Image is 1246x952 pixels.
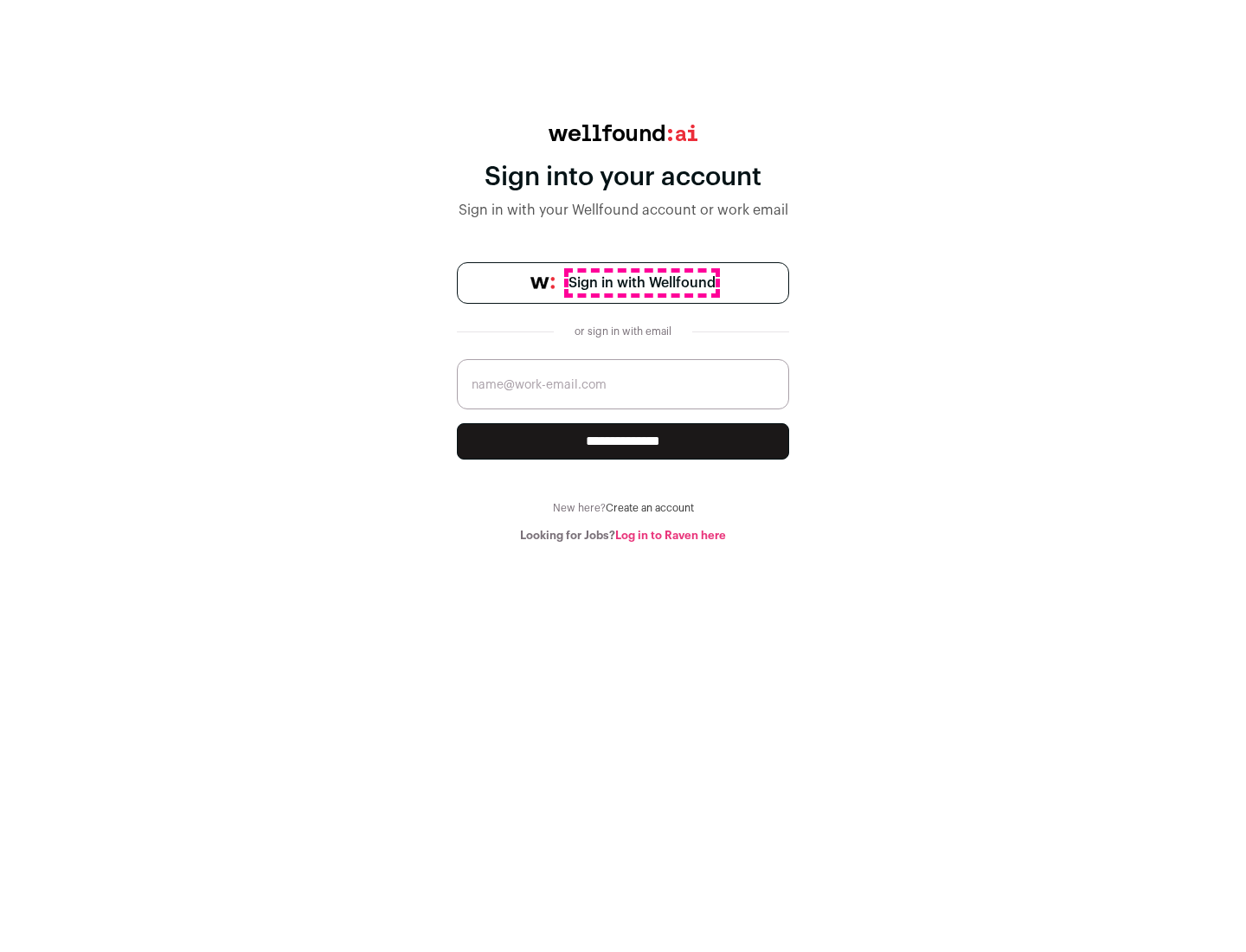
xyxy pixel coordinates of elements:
[530,277,555,289] img: wellfound-symbol-flush-black-fb3c872781a75f747ccb3a119075da62bfe97bd399995f84a933054e44a575c4.png
[457,200,789,221] div: Sign in with your Wellfound account or work email
[457,529,789,543] div: Looking for Jobs?
[606,503,694,513] a: Create an account
[615,530,726,541] a: Log in to Raven here
[457,501,789,515] div: New here?
[457,162,789,193] div: Sign into your account
[457,359,789,409] input: name@work-email.com
[568,273,716,293] span: Sign in with Wellfound
[568,325,678,338] div: or sign in with email
[457,262,789,304] a: Sign in with Wellfound
[549,125,697,141] img: wellfound:ai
